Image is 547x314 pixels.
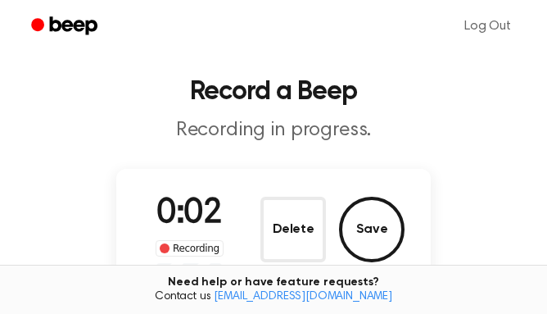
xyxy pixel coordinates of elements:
a: Log Out [448,7,527,46]
div: Recording [156,240,224,257]
span: Contact us [10,290,537,305]
p: Recording in progress. [20,118,527,143]
span: 0:02 [156,197,222,231]
a: Beep [20,11,112,43]
button: Delete Audio Record [260,197,326,262]
h1: Record a Beep [20,79,527,105]
a: [EMAIL_ADDRESS][DOMAIN_NAME] [214,291,392,303]
button: Save Audio Record [339,197,405,262]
